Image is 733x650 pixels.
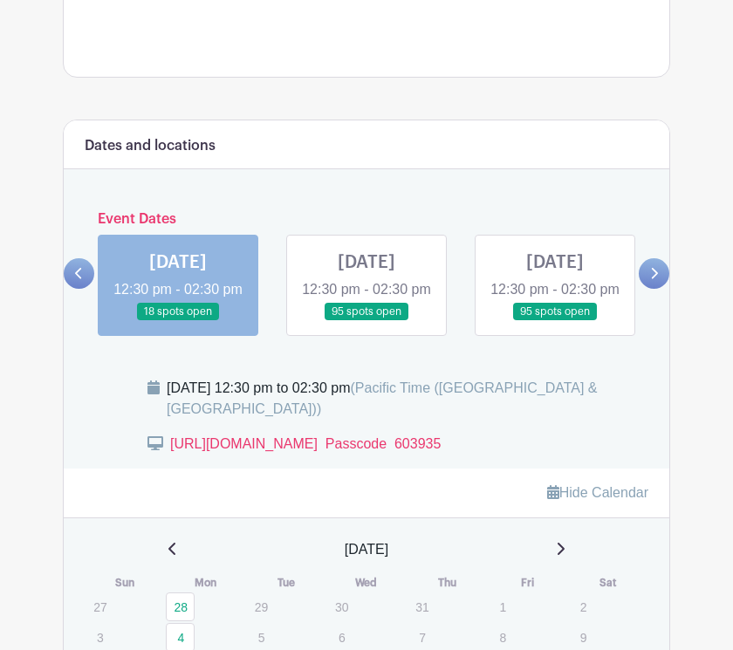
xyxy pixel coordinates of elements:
[85,138,216,154] h6: Dates and locations
[326,574,407,592] th: Wed
[407,574,487,592] th: Thu
[167,380,598,416] span: (Pacific Time ([GEOGRAPHIC_DATA] & [GEOGRAPHIC_DATA]))
[85,574,165,592] th: Sun
[487,574,567,592] th: Fri
[167,378,648,420] div: [DATE] 12:30 pm to 02:30 pm
[94,211,639,228] h6: Event Dates
[170,436,441,451] a: [URL][DOMAIN_NAME] Passcode 603935
[547,485,648,500] a: Hide Calendar
[166,592,195,621] a: 28
[246,574,326,592] th: Tue
[568,574,648,592] th: Sat
[569,593,598,620] p: 2
[488,593,517,620] p: 1
[408,593,436,620] p: 31
[345,539,388,560] span: [DATE]
[247,593,276,620] p: 29
[86,593,114,620] p: 27
[165,574,245,592] th: Mon
[327,593,356,620] p: 30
